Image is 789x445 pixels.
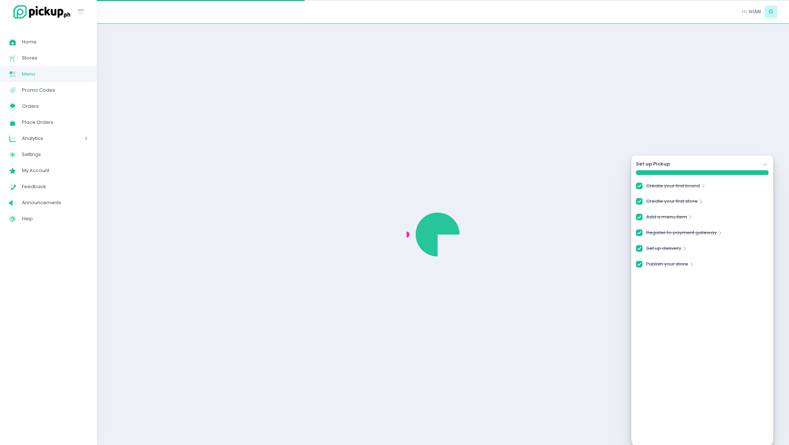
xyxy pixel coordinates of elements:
[646,229,717,239] a: Register to payment gateway
[22,37,88,47] span: Home
[646,213,687,223] a: Add a menu item
[646,260,688,270] a: Publish your store
[9,4,71,20] img: logo
[22,150,88,159] span: Settings
[22,85,88,95] span: Promo Codes
[22,69,88,79] span: Menu
[22,214,88,224] span: Help
[22,102,88,111] span: Orders
[22,182,88,191] span: Feedback
[748,8,761,15] span: GIAN
[765,5,777,18] span: G
[22,53,88,63] span: Stores
[646,182,700,192] a: Create your first brand
[22,134,64,143] span: Analytics
[646,198,698,208] a: Create your first store
[22,166,88,175] span: My Account
[22,198,88,208] span: Announcements
[22,118,88,127] span: Place Orders
[636,160,670,168] strong: Set up Pickup
[742,8,747,15] span: Hi,
[646,245,681,255] a: Set up delivery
